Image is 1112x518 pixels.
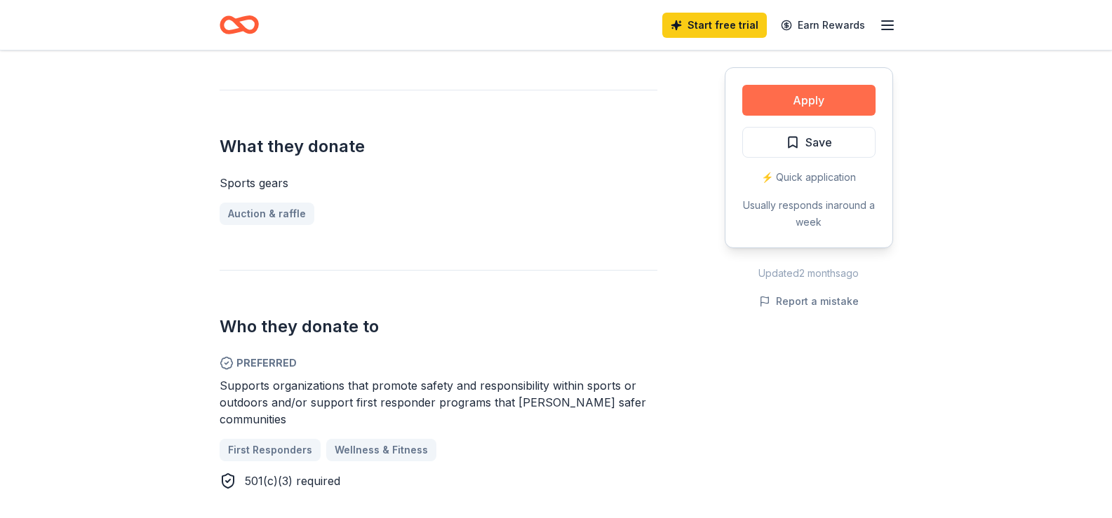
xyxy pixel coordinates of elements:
div: ⚡️ Quick application [742,169,876,186]
span: 501(c)(3) required [245,474,340,488]
h2: Who they donate to [220,315,657,338]
div: Sports gears [220,175,657,191]
span: Save [805,133,832,151]
button: Report a mistake [759,293,859,310]
div: Usually responds in around a week [742,197,876,231]
a: Home [220,8,259,41]
div: Updated 2 months ago [725,265,893,282]
h2: What they donate [220,135,657,158]
span: Preferred [220,355,657,372]
button: Apply [742,85,876,116]
a: Earn Rewards [772,13,873,38]
button: Save [742,127,876,158]
span: Supports organizations that promote safety and responsibility within sports or outdoors and/or su... [220,379,646,426]
a: Start free trial [662,13,767,38]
